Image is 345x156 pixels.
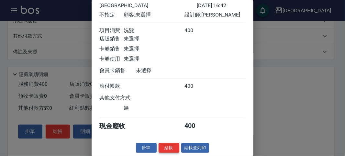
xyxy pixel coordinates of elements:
[124,36,184,42] div: 未選擇
[136,143,157,153] button: 掛單
[185,122,209,130] div: 400
[185,83,209,90] div: 400
[181,143,209,153] button: 結帳並列印
[136,67,197,74] div: 未選擇
[99,2,197,8] div: [GEOGRAPHIC_DATA]
[124,56,184,62] div: 未選擇
[124,46,184,52] div: 未選擇
[99,46,124,52] div: 卡券銷售
[124,12,184,18] div: 顧客: 未選擇
[99,36,124,42] div: 店販銷售
[99,27,124,34] div: 項目消費
[99,67,136,74] div: 會員卡銷售
[99,56,124,62] div: 卡券使用
[185,27,209,34] div: 400
[99,95,148,101] div: 其他支付方式
[99,12,124,18] div: 不指定
[159,143,179,153] button: 結帳
[124,105,184,111] div: 無
[185,12,246,18] div: 設計師: [PERSON_NAME]
[99,122,136,130] div: 現金應收
[99,83,124,90] div: 應付帳款
[197,2,246,8] div: [DATE] 16:42
[124,27,184,34] div: 洗髮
